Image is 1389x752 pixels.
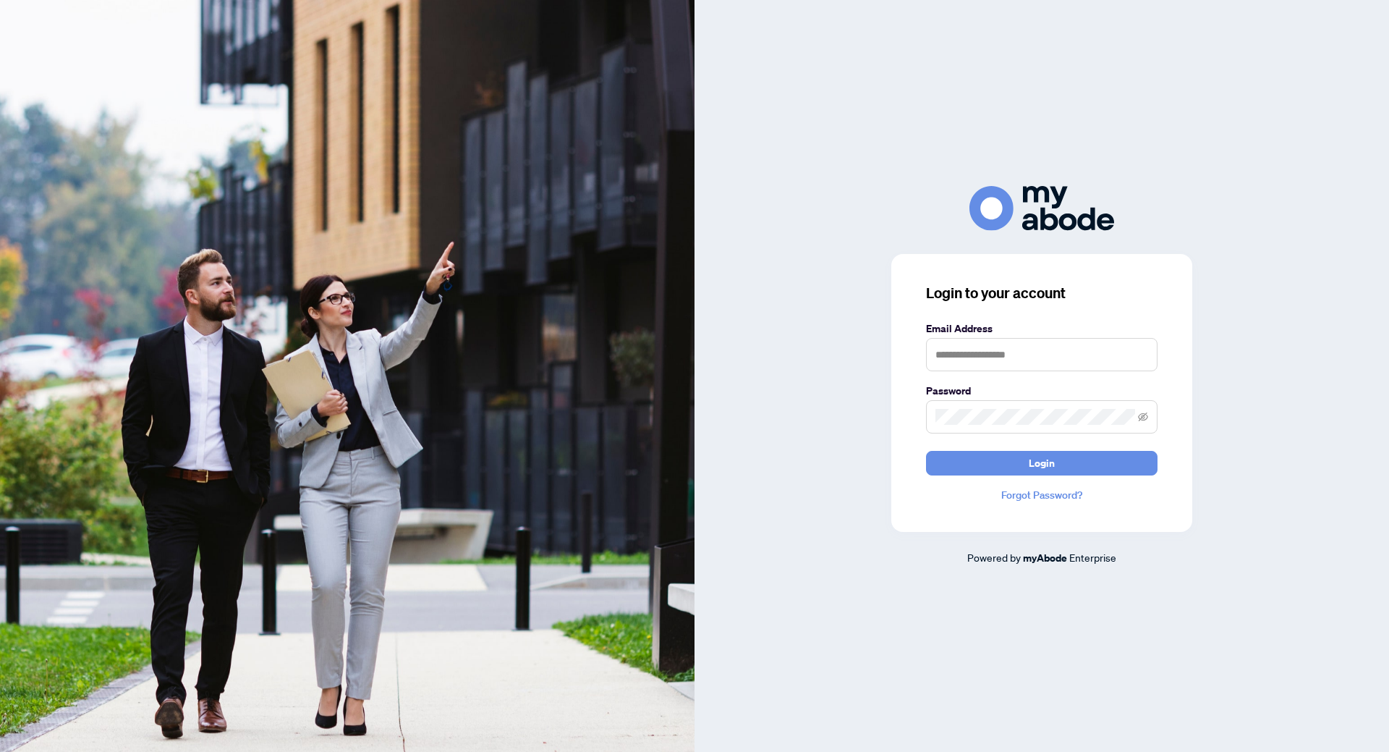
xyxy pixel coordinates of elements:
h3: Login to your account [926,283,1157,303]
a: myAbode [1023,550,1067,566]
span: Powered by [967,551,1021,564]
span: Login [1029,452,1055,475]
a: Forgot Password? [926,487,1157,503]
label: Password [926,383,1157,399]
button: Login [926,451,1157,476]
img: ma-logo [969,186,1114,230]
span: eye-invisible [1138,412,1148,422]
label: Email Address [926,321,1157,337]
span: Enterprise [1069,551,1116,564]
